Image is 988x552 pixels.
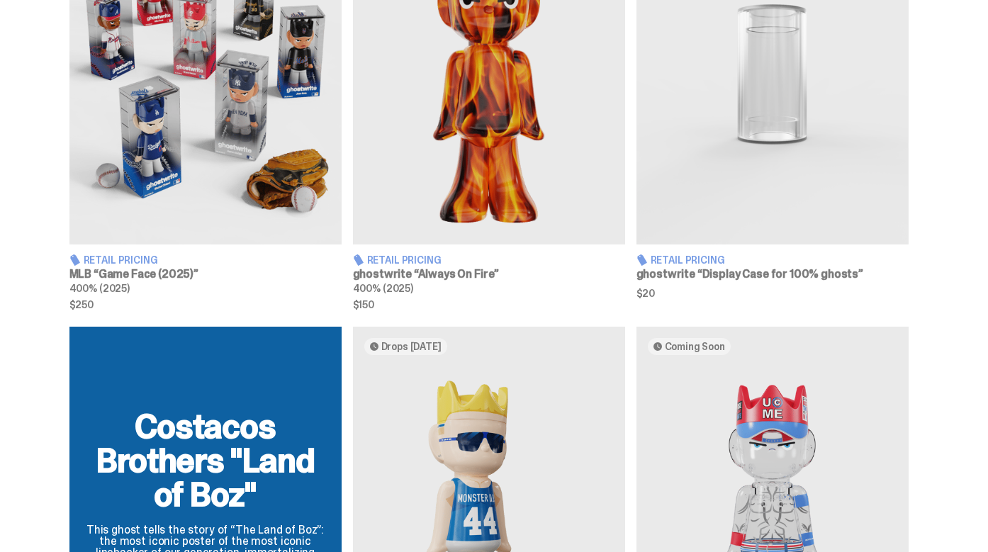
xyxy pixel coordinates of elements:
[84,255,158,265] span: Retail Pricing
[636,269,909,280] h3: ghostwrite “Display Case for 100% ghosts”
[69,269,342,280] h3: MLB “Game Face (2025)”
[353,282,413,295] span: 400% (2025)
[69,282,130,295] span: 400% (2025)
[353,300,625,310] span: $150
[665,341,725,352] span: Coming Soon
[636,288,909,298] span: $20
[86,410,325,512] h2: Costacos Brothers "Land of Boz"
[69,300,342,310] span: $250
[381,341,442,352] span: Drops [DATE]
[651,255,725,265] span: Retail Pricing
[353,269,625,280] h3: ghostwrite “Always On Fire”
[367,255,442,265] span: Retail Pricing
